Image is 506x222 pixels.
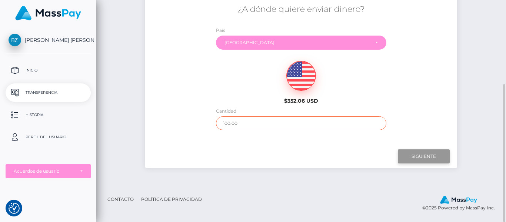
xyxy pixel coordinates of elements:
[9,203,20,214] img: Revisit consent button
[9,203,20,214] button: Consent Preferences
[422,195,500,212] div: © 2025 Powered by MassPay Inc.
[287,61,316,91] img: USD.png
[104,193,137,205] a: Contacto
[6,83,91,102] a: Transferencia
[216,108,236,115] label: Cantidad
[216,116,387,130] input: Amount to send in USD (Maximum: 352.06)
[440,196,477,204] img: MassPay
[15,6,81,20] img: MassPay
[6,106,91,124] a: Historia
[398,149,450,163] input: Siguiente
[216,27,225,34] label: País
[9,87,88,98] p: Transferencia
[6,128,91,146] a: Perfil del usuario
[14,168,74,174] div: Acuerdos de usuario
[6,37,91,43] span: [PERSON_NAME] [PERSON_NAME]
[9,65,88,76] p: Inicio
[216,36,387,50] button: Argentina
[9,109,88,120] p: Historia
[6,61,91,80] a: Inicio
[9,132,88,143] p: Perfil del usuario
[6,164,91,178] button: Acuerdos de usuario
[151,4,452,15] h5: ¿A dónde quiere enviar dinero?
[138,193,205,205] a: Política de privacidad
[263,98,339,104] h6: $352.06 USD
[224,40,370,46] div: [GEOGRAPHIC_DATA]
